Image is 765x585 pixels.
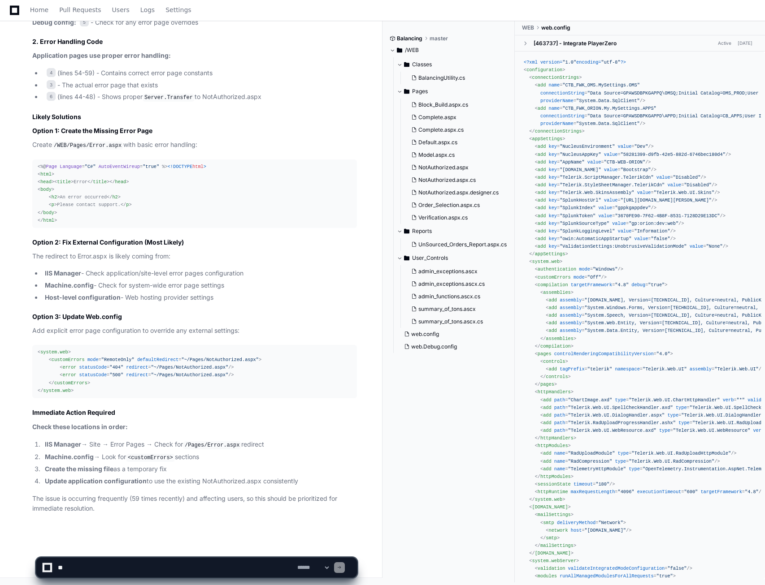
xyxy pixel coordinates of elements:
[548,159,556,165] span: key
[560,159,584,165] span: "AppName"
[99,164,140,169] span: AutoEventWireup
[168,164,206,169] span: <!DOCTYPE >
[535,167,656,172] span: < = = />
[408,136,507,149] button: Default.aspx.cs
[43,210,54,215] span: body
[32,126,357,135] h3: Option 1: Create the Missing Error Page
[532,75,579,80] span: connectionStrings
[538,83,546,88] span: add
[538,198,546,203] span: add
[411,343,457,350] span: web.Debug.config
[408,174,507,186] button: NotAuthorized.aspx.cs
[576,121,640,126] span: "System.Data.SqlClient"
[143,94,195,102] code: Server.Transfer
[408,278,507,290] button: admin_exceptions.ascx.cs
[151,365,229,370] span: "~/Pages/NotAuthorized.aspx"
[538,167,546,172] span: add
[631,282,645,288] span: debug
[535,244,728,249] span: < = = />
[38,210,57,215] span: </ >
[535,198,717,203] span: < = = />
[535,251,565,257] span: appSettings
[574,275,585,280] span: mode
[140,7,155,13] span: Logs
[548,297,556,303] span: add
[579,267,590,272] span: mode
[540,98,574,103] span: providerName
[538,206,546,211] span: add
[548,198,556,203] span: key
[93,179,107,185] span: title
[529,259,562,264] span: < >
[165,7,191,13] span: Settings
[554,351,654,357] span: controlRenderingCompatibilityVersion
[412,61,432,68] span: Classes
[404,86,409,97] svg: Directory
[615,206,651,211] span: "gppkgappdev"
[418,293,480,300] span: admin_functions.ascx.cs
[126,202,129,207] span: p
[522,24,534,31] span: WEB
[560,190,634,195] span: "Telerik.Web.SkinsAssembly"
[548,244,556,249] span: key
[52,357,85,362] span: customErrors
[560,313,582,318] span: assembly
[560,221,609,226] span: "SplunkSourceType"
[87,179,109,185] span: </ >
[629,221,678,226] span: "gp:orion:dev:web"
[548,175,556,180] span: key
[535,182,717,188] span: < = = />
[560,236,631,241] span: "owin:AutomaticAppStartup"
[538,267,576,272] span: authentication
[548,182,556,188] span: key
[667,182,681,188] span: value
[538,182,546,188] span: add
[538,213,546,219] span: add
[524,60,626,65] span: <?xml version= encoding= ?>
[42,80,357,90] li: - The actual error page that exists
[534,40,617,47] div: [463737] - Integrate PlayerZero
[52,142,123,150] code: /WEB/Pages/Error.aspx
[535,129,582,134] span: connectionStrings
[635,144,648,150] span: "Dev"
[397,57,512,72] button: Classes
[46,164,57,169] span: Page
[32,140,357,151] p: Create with basic error handling:
[38,164,206,223] span: %> Error An error occurred Please contact support.
[538,244,546,249] span: add
[546,336,574,341] span: assemblies
[418,101,468,108] span: Block_Build.aspx.cs
[418,202,480,209] span: Order_Selection.aspx.cs
[408,211,507,224] button: Verification.aspx.cs
[38,218,57,223] span: </ >
[543,359,565,364] span: controls
[538,159,546,165] span: add
[397,45,402,56] svg: Directory
[42,280,357,291] li: - Check for system-wide error page settings
[418,318,483,325] span: summary_of_tons.ascx.cs
[540,113,585,119] span: connectionString
[560,175,653,180] span: "Telerik.ScriptManager.TelerikCdn"
[656,175,670,180] span: value
[560,305,582,310] span: assembly
[42,68,357,78] li: (lines 54-59) - Contains correct error page constants
[408,238,507,251] button: UnSourced_Orders_Report.aspx.cs
[621,167,651,172] span: "Bootstrap"
[408,111,507,124] button: Complete.aspx
[560,144,615,150] span: "NucleusEnvironment"
[598,206,612,211] span: value
[601,60,621,65] span: "utf-8"
[560,297,582,303] span: assembly
[60,365,234,370] span: < = = />
[560,228,615,234] span: "SplunkLoggingLevel"
[538,282,568,288] span: compilation
[548,83,560,88] span: name
[560,328,582,334] span: assembly
[408,72,507,84] button: BalancingUtility.cs
[535,175,706,180] span: < = = />
[615,213,720,219] span: "3670FE90-7F62-4B8F-8531-7128D29E13DC"
[32,112,357,121] h2: Likely Solutions
[59,7,101,13] span: Pull Requests
[715,39,734,47] span: Active
[40,172,52,177] span: html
